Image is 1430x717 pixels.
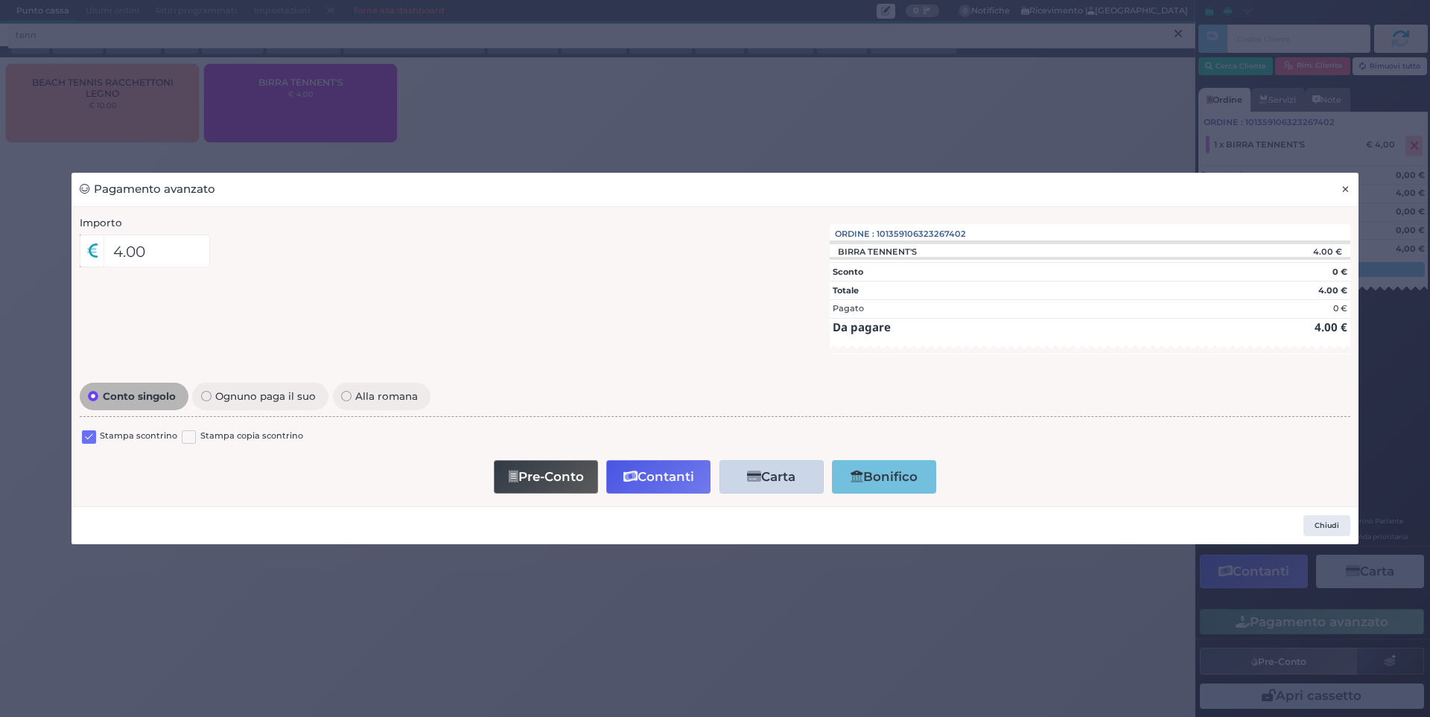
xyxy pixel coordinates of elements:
strong: 4.00 € [1315,319,1347,334]
span: Conto singolo [98,391,179,401]
button: Carta [719,460,824,494]
label: Stampa copia scontrino [200,430,303,444]
span: Ordine : [835,228,874,240]
label: Importo [80,215,122,230]
label: Stampa scontrino [100,430,177,444]
div: 0 € [1333,302,1347,315]
span: × [1341,181,1350,197]
strong: Sconto [833,267,863,277]
h3: Pagamento avanzato [80,181,215,198]
strong: Da pagare [833,319,891,334]
button: Chiudi [1303,515,1350,536]
input: Es. 30.99 [104,235,210,267]
button: Chiudi [1332,173,1358,206]
div: BIRRA TENNENT'S [830,246,924,257]
strong: 0 € [1332,267,1347,277]
button: Pre-Conto [494,460,598,494]
div: 4.00 € [1220,246,1350,257]
span: 101359106323267402 [877,228,966,240]
button: Contanti [606,460,711,494]
span: Ognuno paga il suo [212,391,320,401]
div: Pagato [833,302,864,315]
strong: Totale [833,285,859,296]
button: Bonifico [832,460,936,494]
span: Alla romana [352,391,422,401]
strong: 4.00 € [1318,285,1347,296]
